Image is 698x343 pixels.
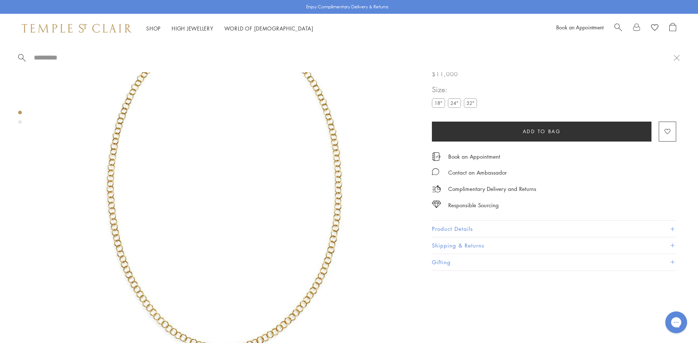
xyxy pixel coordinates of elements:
img: icon_appointment.svg [432,152,441,161]
a: Open Shopping Bag [669,23,676,34]
div: Contact an Ambassador [448,168,507,177]
button: Product Details [432,221,676,237]
button: Shipping & Returns [432,237,676,254]
span: Add to bag [523,127,561,135]
button: Gifting [432,254,676,270]
span: $11,000 [432,69,458,79]
img: Temple St. Clair [22,24,132,33]
a: Book an Appointment [448,152,500,160]
img: MessageIcon-01_2.svg [432,168,439,175]
button: Add to bag [432,122,651,142]
span: Size: [432,83,480,95]
a: Search [614,23,622,34]
img: icon_delivery.svg [432,184,441,193]
a: View Wishlist [651,23,658,34]
a: High JewelleryHigh Jewellery [172,25,213,32]
iframe: Gorgias live chat messenger [662,309,691,336]
label: 32" [464,98,477,107]
div: Responsible Sourcing [448,201,499,210]
label: 24" [448,98,461,107]
div: Product gallery navigation [18,109,22,130]
a: Book an Appointment [556,24,603,31]
a: World of [DEMOGRAPHIC_DATA]World of [DEMOGRAPHIC_DATA] [224,25,313,32]
label: 18" [432,98,445,107]
a: ShopShop [146,25,161,32]
img: icon_sourcing.svg [432,201,441,208]
p: Complimentary Delivery and Returns [448,184,536,193]
p: Enjoy Complimentary Delivery & Returns [306,3,389,11]
nav: Main navigation [146,24,313,33]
